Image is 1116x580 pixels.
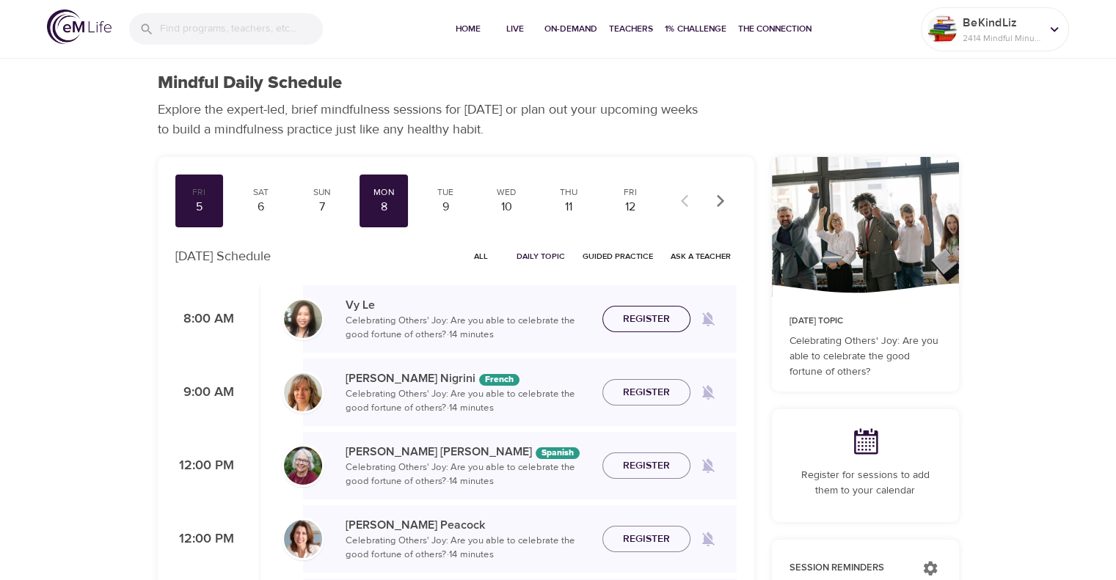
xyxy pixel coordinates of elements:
div: 11 [550,199,587,216]
button: Register [602,526,690,553]
div: Wed [489,186,525,199]
div: 7 [304,199,340,216]
img: MelissaNigiri.jpg [284,373,322,411]
p: Celebrating Others' Joy: Are you able to celebrate the good fortune of others? · 14 minutes [346,387,591,416]
span: Register [623,383,670,402]
p: Celebrating Others' Joy: Are you able to celebrate the good fortune of others? [789,334,941,380]
p: Session Reminders [789,561,908,576]
button: Guided Practice [577,245,659,268]
p: [PERSON_NAME] Nigrini [346,370,591,387]
p: 8:00 AM [175,309,234,329]
p: [DATE] Topic [789,315,941,328]
span: Live [497,21,533,37]
input: Find programs, teachers, etc... [160,13,323,45]
div: The episodes in this programs will be in French [479,374,519,386]
div: Thu [550,186,587,199]
span: All [464,249,499,263]
span: Ask a Teacher [671,249,731,263]
p: 12:00 PM [175,456,234,476]
span: Home [451,21,486,37]
span: Register [623,457,670,475]
button: Register [602,452,690,480]
p: Celebrating Others' Joy: Are you able to celebrate the good fortune of others? · 14 minutes [346,314,591,342]
button: Register [602,306,690,333]
div: 8 [365,199,402,216]
img: Susan_Peacock-min.jpg [284,520,322,558]
p: 2414 Mindful Minutes [963,32,1040,45]
p: [PERSON_NAME] [PERSON_NAME] [346,443,591,460]
span: Register [623,310,670,328]
p: [DATE] Schedule [175,246,271,266]
p: BeKindLiz [963,14,1040,32]
p: Explore the expert-led, brief mindfulness sessions for [DATE] or plan out your upcoming weeks to ... [158,100,708,139]
div: Tue [427,186,464,199]
div: 10 [489,199,525,216]
img: logo [47,10,112,44]
img: Remy Sharp [927,15,957,44]
div: Fri [612,186,649,199]
button: Register [602,379,690,406]
div: 5 [181,199,218,216]
span: 1% Challenge [665,21,726,37]
p: 9:00 AM [175,383,234,403]
button: Daily Topic [511,245,571,268]
p: Register for sessions to add them to your calendar [789,468,941,499]
p: [PERSON_NAME] Peacock [346,516,591,534]
span: On-Demand [544,21,597,37]
span: Remind me when a class goes live every Monday at 12:00 PM [690,521,726,557]
span: The Connection [738,21,812,37]
span: Remind me when a class goes live every Monday at 9:00 AM [690,375,726,410]
div: Sat [242,186,279,199]
button: All [458,245,505,268]
p: Vy Le [346,296,591,314]
div: The episodes in this programs will be in Spanish [536,447,580,459]
button: Ask a Teacher [665,245,737,268]
span: Register [623,530,670,548]
span: Teachers [609,21,653,37]
span: Daily Topic [517,249,565,263]
span: Guided Practice [583,249,653,263]
p: 12:00 PM [175,529,234,549]
div: Fri [181,186,218,199]
p: Celebrating Others' Joy: Are you able to celebrate the good fortune of others? · 14 minutes [346,534,591,562]
div: 9 [427,199,464,216]
h1: Mindful Daily Schedule [158,73,342,94]
span: Remind me when a class goes live every Monday at 12:00 PM [690,448,726,483]
div: Sun [304,186,340,199]
div: 12 [612,199,649,216]
div: Mon [365,186,402,199]
span: Remind me when a class goes live every Monday at 8:00 AM [690,301,726,337]
img: vy-profile-good-3.jpg [284,300,322,338]
p: Celebrating Others' Joy: Are you able to celebrate the good fortune of others? · 14 minutes [346,460,591,489]
div: 6 [242,199,279,216]
img: Bernice_Moore_min.jpg [284,447,322,485]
